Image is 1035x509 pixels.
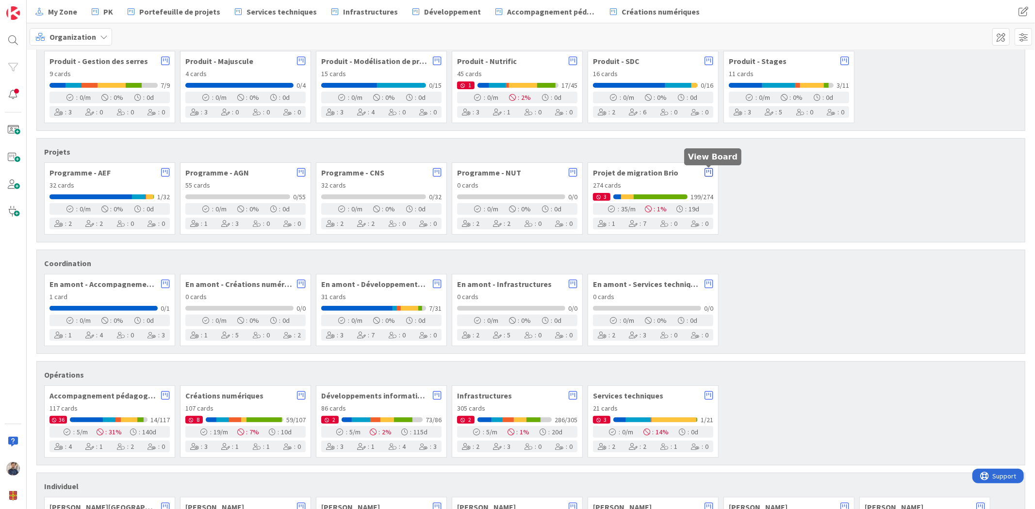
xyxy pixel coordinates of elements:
div: 0/0 [568,192,577,202]
span: 0 [131,219,134,229]
div: : [462,329,479,341]
span: 0 [297,107,301,117]
div: : [116,329,134,341]
span: Produit - Modélisation de programme [321,57,428,65]
span: 0 [538,219,542,229]
div: : [524,218,542,229]
div: : [66,315,91,326]
div: : [388,106,406,118]
div: : [238,92,260,103]
span: 0 d [418,316,426,326]
div: : [493,329,510,341]
div: : [691,329,708,341]
div: : [54,106,72,118]
span: 0 % [114,93,124,103]
div: : [190,218,208,229]
div: : [85,329,103,341]
span: Produit - SDC [593,57,700,65]
div: : [201,203,227,215]
span: 0 d [282,204,290,214]
span: 0 [569,330,573,340]
span: 1 % [657,204,667,214]
div: : [134,315,154,326]
div: : [406,315,426,326]
span: 0 % [657,316,667,326]
div: : [388,218,406,229]
span: 0 d [418,204,426,214]
div: : [102,315,124,326]
span: Infrastructures [343,6,398,17]
div: : [509,315,531,326]
span: Programme - AEF [49,169,156,176]
div: : [85,106,103,118]
a: Services techniques [229,3,323,20]
span: Programme - CNS [321,169,428,176]
div: : [85,218,103,229]
span: 0 d [554,316,561,326]
div: : [419,329,437,341]
span: 0 /m [487,316,498,326]
div: : [388,329,406,341]
span: 0 /m [623,93,634,103]
div: : [629,329,646,341]
div: : [326,218,344,229]
div: : [374,315,395,326]
span: 0 % [250,93,260,103]
span: Programme - AGN [185,169,292,176]
div: : [473,203,498,215]
span: 1 [507,107,510,117]
div: : [473,92,498,103]
div: 32 cards [49,180,170,191]
span: 0 /m [215,93,227,103]
div: : [555,106,573,118]
span: 0 % [250,316,260,326]
div: 0/0 [704,303,713,314]
span: 0 [433,330,437,340]
span: 3 [162,330,165,340]
div: : [66,203,91,215]
div: : [555,218,573,229]
span: 0 [705,330,708,340]
span: 0 % [522,204,531,214]
div: : [542,315,561,326]
div: : [509,92,531,103]
div: 0/1 [161,303,170,314]
span: Développement [424,6,481,17]
span: 0 [810,107,813,117]
span: 5 [235,330,239,340]
span: 2 [476,330,479,340]
span: Produit - Stages [729,57,836,65]
div: : [54,329,72,341]
div: 16 cards [593,69,713,79]
span: Services techniques [246,6,317,17]
img: Visit kanbanzone.com [6,6,20,20]
span: 0 d [418,93,426,103]
span: Portefeuille de projets [139,6,220,17]
div: : [781,92,803,103]
span: Produit - Gestion des serres [49,57,156,65]
div: 0/4 [296,80,306,91]
div: : [326,329,344,341]
div: : [827,106,844,118]
div: : [660,218,677,229]
div: : [676,203,699,215]
span: 0 [162,107,165,117]
div: : [221,106,239,118]
span: 0 [538,330,542,340]
span: 3 [340,107,344,117]
span: 0 % [793,93,803,103]
a: My Zone [30,3,83,20]
a: Portefeuille de projets [122,3,226,20]
div: : [116,106,134,118]
div: 0/55 [293,192,306,202]
div: : [493,106,510,118]
span: 3 [235,219,239,229]
div: 32 cards [321,180,442,191]
span: 0 [131,330,134,340]
div: : [190,329,208,341]
div: 9 cards [49,69,170,79]
span: 0 [674,107,677,117]
div: : [660,106,677,118]
span: 0 [841,107,844,117]
span: Programme - NUT [457,169,564,176]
